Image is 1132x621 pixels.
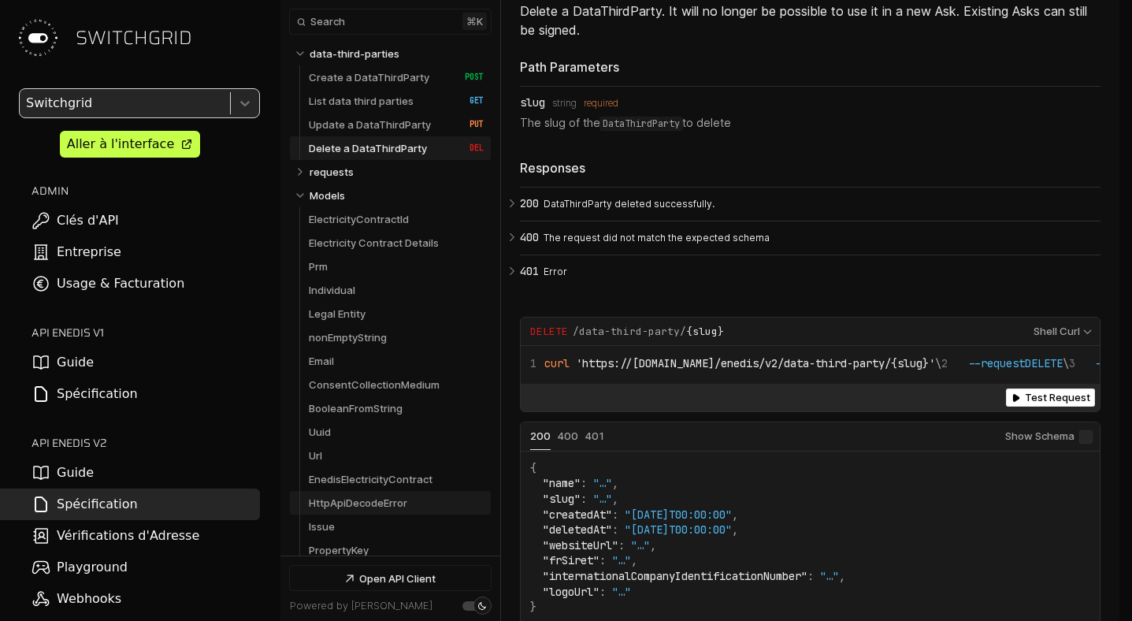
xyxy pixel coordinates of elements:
[573,325,724,339] span: /data-third-party/
[1025,356,1063,370] span: DELETE
[625,508,732,522] span: "[DATE]T00:00:00"
[520,221,1100,255] button: 400 The request did not match the expected schema
[309,538,484,562] a: PropertyKey
[543,522,612,537] span: "deletedAt"
[941,356,1069,370] span: \
[309,543,369,557] p: PropertyKey
[309,444,484,467] a: Url
[309,354,334,368] p: Email
[612,476,618,490] span: ,
[309,448,322,463] p: Url
[543,538,618,552] span: "websiteUrl"
[309,236,439,250] p: Electricity Contract Details
[581,476,587,490] span: :
[520,96,545,109] div: slug
[612,553,631,567] span: "…"
[309,231,484,255] a: Electricity Contract Details
[544,356,570,370] span: curl
[67,135,174,154] div: Aller à l'interface
[732,508,738,522] span: ,
[309,472,432,486] p: EnedisElectricityContract
[543,508,612,522] span: "createdAt"
[309,94,414,108] p: List data third parties
[543,569,807,583] span: "internationalCompanyIdentificationNumber"
[310,46,399,61] p: data-third-parties
[1006,389,1095,407] button: Test Request
[453,143,484,154] span: DEL
[520,197,539,210] span: 200
[600,117,682,130] code: DataThirdParty
[309,491,484,515] a: HttpApiDecodeError
[309,330,387,344] p: nonEmptyString
[280,39,500,556] nav: Table of contents for Api
[309,519,335,534] p: Issue
[309,65,484,89] a: Create a DataThirdParty POST
[618,538,625,552] span: :
[839,569,845,583] span: ,
[309,420,484,444] a: Uuid
[309,349,484,373] a: Email
[530,600,536,614] span: }
[310,42,484,65] a: data-third-parties
[310,184,484,207] a: Models
[612,522,618,537] span: :
[544,265,1096,279] p: Error
[576,356,935,370] span: 'https://[DOMAIN_NAME]/enedis/v2/data-third-party/{slug}'
[520,265,539,277] span: 401
[32,325,260,340] h2: API ENEDIS v1
[520,159,1100,177] div: Responses
[968,356,1063,370] span: --request
[309,113,484,136] a: Update a DataThirdParty PUT
[544,197,1096,211] p: DataThirdParty deleted successfully.
[309,207,484,231] a: ElectricityContractId
[309,136,484,160] a: Delete a DataThirdParty DEL
[584,98,618,109] div: required
[599,585,606,599] span: :
[13,13,63,63] img: Switchgrid Logo
[520,114,1100,131] p: The slug of the to delete
[543,492,581,506] span: "slug"
[631,553,637,567] span: ,
[309,70,429,84] p: Create a DataThirdParty
[593,492,612,506] span: "…"
[631,538,650,552] span: "…"
[32,435,260,451] h2: API ENEDIS v2
[1025,392,1090,403] span: Test Request
[581,492,587,506] span: :
[453,72,484,83] span: POST
[309,212,409,226] p: ElectricityContractId
[477,601,487,611] div: Set light mode
[593,476,612,490] span: "…"
[309,283,355,297] p: Individual
[310,188,345,203] p: Models
[612,492,618,506] span: ,
[310,16,345,28] span: Search
[530,356,941,370] span: \
[309,396,484,420] a: BooleanFromString
[732,522,738,537] span: ,
[520,58,1100,76] div: Path Parameters
[686,325,724,338] em: {slug}
[309,117,431,132] p: Update a DataThirdParty
[543,553,599,567] span: "frSiret"
[462,13,487,30] kbd: ⌘ k
[520,255,1100,288] button: 401 Error
[612,585,631,599] span: "…"
[309,425,331,439] p: Uuid
[290,600,432,612] a: Powered by [PERSON_NAME]
[820,569,839,583] span: "…"
[612,508,618,522] span: :
[309,325,484,349] a: nonEmptyString
[543,585,599,599] span: "logoUrl"
[650,538,656,552] span: ,
[309,302,484,325] a: Legal Entity
[520,231,539,244] span: 400
[530,429,551,442] span: 200
[60,131,200,158] a: Aller à l'interface
[290,566,491,590] a: Open API Client
[32,183,260,199] h2: ADMIN
[520,2,1100,39] p: Delete a DataThirdParty. It will no longer be possible to use it in a new Ask. Existing Asks can ...
[310,165,354,179] p: requests
[309,89,484,113] a: List data third parties GET
[1005,422,1093,451] label: Show Schema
